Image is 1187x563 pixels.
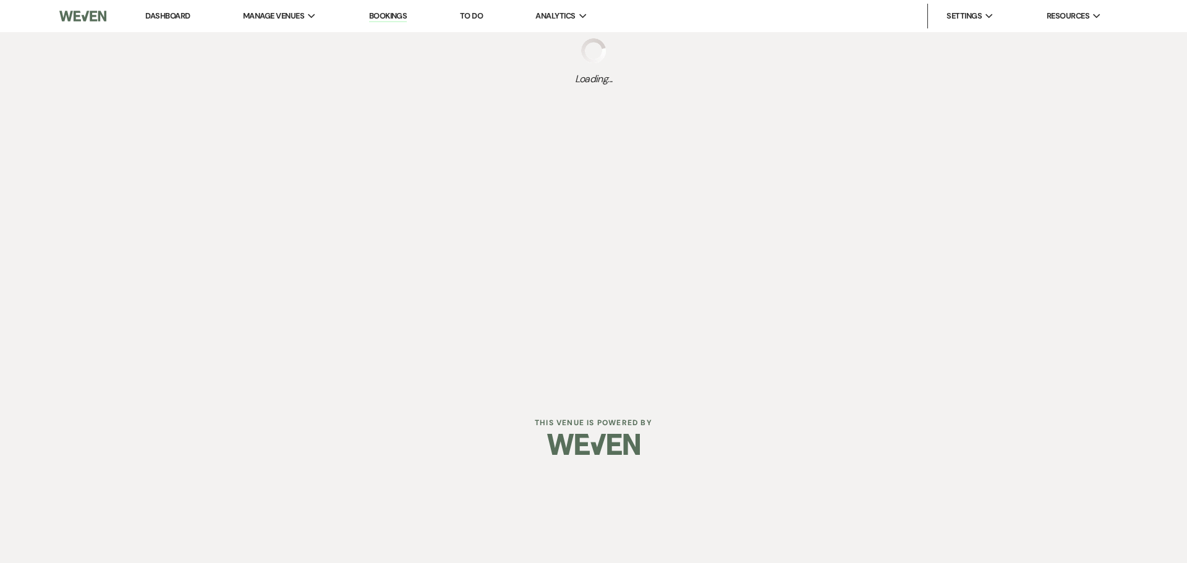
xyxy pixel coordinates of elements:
[369,11,407,22] a: Bookings
[460,11,483,21] a: To Do
[947,10,982,22] span: Settings
[243,10,304,22] span: Manage Venues
[535,10,575,22] span: Analytics
[59,3,106,29] img: Weven Logo
[145,11,190,21] a: Dashboard
[547,423,640,466] img: Weven Logo
[575,72,613,87] span: Loading...
[581,38,606,63] img: loading spinner
[1047,10,1089,22] span: Resources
